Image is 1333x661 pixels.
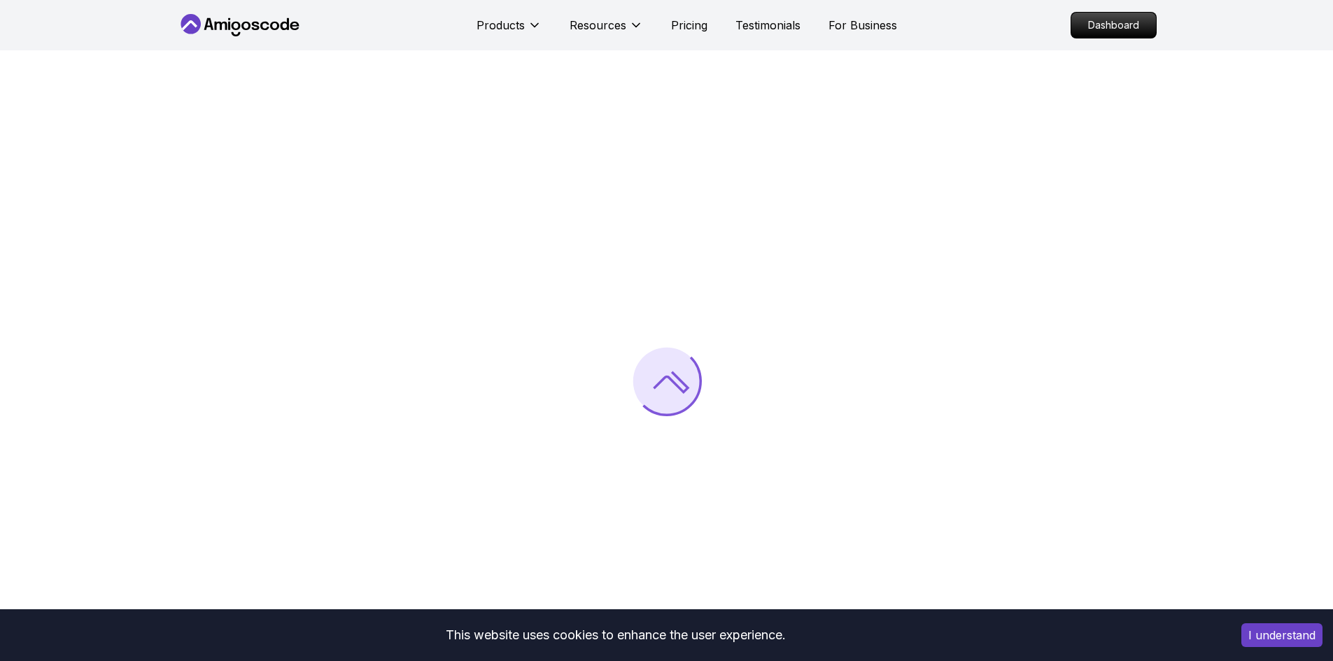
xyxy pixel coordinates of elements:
div: This website uses cookies to enhance the user experience. [10,620,1220,651]
button: Accept cookies [1241,623,1323,647]
p: Products [477,17,525,34]
a: For Business [828,17,897,34]
a: Dashboard [1071,12,1157,38]
p: Dashboard [1071,13,1156,38]
a: Testimonials [735,17,800,34]
button: Products [477,17,542,45]
button: Resources [570,17,643,45]
p: Resources [570,17,626,34]
a: Pricing [671,17,707,34]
